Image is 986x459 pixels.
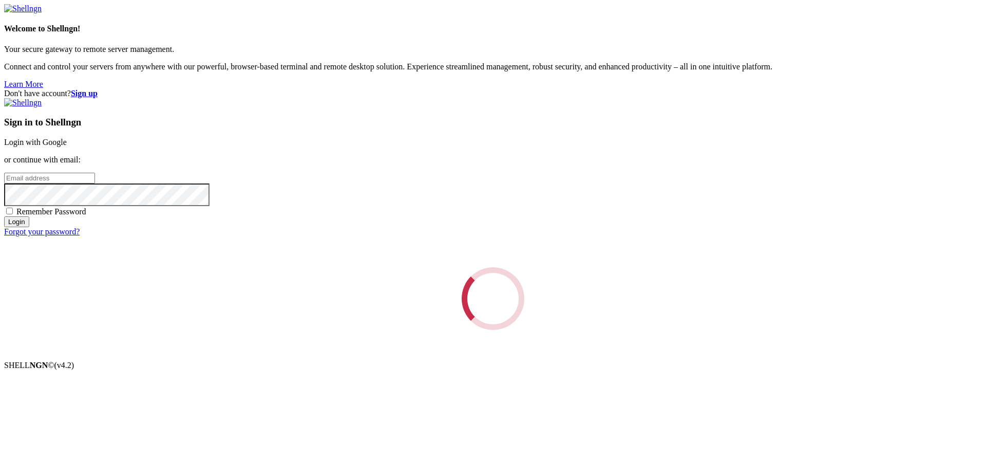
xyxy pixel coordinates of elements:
a: Login with Google [4,138,67,146]
a: Learn More [4,80,43,88]
a: Forgot your password? [4,227,80,236]
b: NGN [30,361,48,370]
input: Email address [4,173,95,183]
span: SHELL © [4,361,74,370]
span: 4.2.0 [54,361,74,370]
p: Connect and control your servers from anywhere with our powerful, browser-based terminal and remo... [4,62,982,71]
input: Login [4,216,29,227]
h4: Welcome to Shellngn! [4,24,982,33]
div: Don't have account? [4,89,982,98]
a: Sign up [71,89,98,98]
h3: Sign in to Shellngn [4,117,982,128]
div: Loading... [459,264,527,333]
img: Shellngn [4,98,42,107]
p: or continue with email: [4,155,982,164]
span: Remember Password [16,207,86,216]
img: Shellngn [4,4,42,13]
p: Your secure gateway to remote server management. [4,45,982,54]
input: Remember Password [6,208,13,214]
